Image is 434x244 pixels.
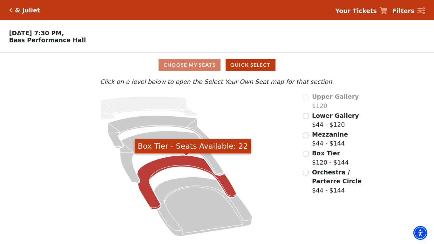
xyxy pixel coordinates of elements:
span: Orchestra / Parterre Circle [312,169,362,185]
div: Accessibility Menu [413,226,427,240]
label: $44 - $144 [312,130,348,148]
label: $120 [312,92,359,110]
input: Orchestra / Parterre Circle$44 - $144 [303,170,309,176]
button: Quick Select [226,59,275,71]
span: Box Tier [312,150,340,157]
label: $120 - $144 [312,149,349,167]
p: Click on a level below to open the Select Your Own Seat map for that section. [59,77,375,86]
label: $44 - $144 [312,168,375,195]
a: Your Tickets [335,6,387,16]
h5: & Juliet [15,7,40,14]
path: Orchestra / Parterre Circle - Seats Available: 36 [154,177,252,236]
input: Mezzanine$44 - $144 [303,132,309,138]
input: Box Tier$120 - $144 [303,151,309,157]
span: Lower Gallery [312,112,359,119]
span: Upper Gallery [312,93,359,100]
strong: Your Tickets [335,7,377,14]
input: Lower Gallery$44 - $120 [303,113,309,119]
span: Mezzanine [312,131,348,138]
a: Filters [392,6,425,16]
path: Upper Gallery - Seats Available: 0 [100,97,197,120]
label: $44 - $120 [312,111,359,129]
div: Box Tier - Seats Available: 22 [135,139,251,153]
strong: Filters [392,7,414,14]
a: Click here to go back to filters [9,8,12,12]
